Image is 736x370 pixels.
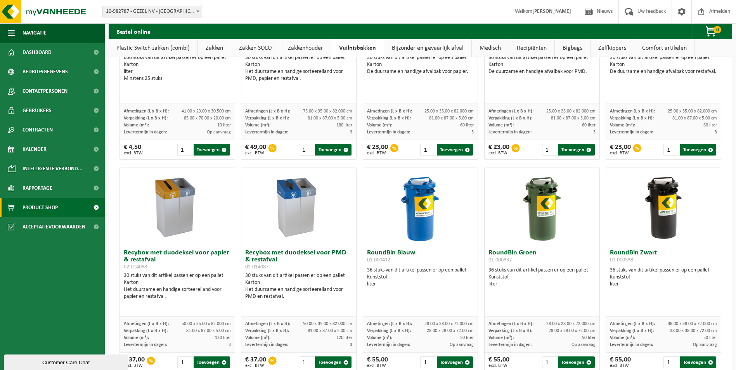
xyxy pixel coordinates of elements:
[124,342,167,347] span: Levertermijn in dagen:
[245,272,352,300] div: 30 stuks van dit artikel passen er op een pallet
[280,39,331,57] a: Zakkenhouder
[124,272,231,300] div: 30 stuks van dit artikel passen er op een pallet
[367,281,474,288] div: liter
[23,178,52,198] span: Rapportage
[367,342,410,347] span: Levertermijn in dagen:
[703,123,717,128] span: 60 liter
[23,81,68,101] span: Contactpersonen
[610,274,717,281] div: Kunststof
[367,249,474,265] h3: RoundBin Blauw
[245,249,352,270] h3: Recybox met duodeksel voor PMD & restafval
[488,363,509,368] span: excl. BTW
[367,257,390,263] span: 01-000412
[610,116,654,121] span: Verpakking (L x B x H):
[194,356,230,368] button: Toevoegen
[367,151,388,156] span: excl. BTW
[532,9,571,14] strong: [PERSON_NAME]
[558,144,594,156] button: Toevoegen
[555,39,590,57] a: Bigbags
[124,123,149,128] span: Volume (m³):
[186,329,231,333] span: 81.00 x 87.00 x 5.00 cm
[551,116,596,121] span: 81.00 x 87.00 x 5.00 cm
[488,335,514,340] span: Volume (m³):
[229,342,231,347] span: 3
[367,68,474,75] div: De duurzame en handige afvalbak voor papier.
[488,123,514,128] span: Volume (m³):
[546,322,596,326] span: 28.00 x 28.00 x 72.000 cm
[644,168,683,246] img: 01-000338
[308,329,352,333] span: 81.00 x 87.00 x 5.00 cm
[488,342,532,347] span: Levertermijn in dagen:
[488,356,509,368] div: € 55,00
[424,322,474,326] span: 28.00 x 38.00 x 72.000 cm
[460,123,474,128] span: 60 liter
[177,144,193,156] input: 1
[424,109,474,114] span: 25.00 x 35.00 x 82.000 cm
[542,356,558,368] input: 1
[23,43,52,62] span: Dashboard
[124,130,167,135] span: Levertermijn in dagen:
[693,24,731,39] button: 0
[610,322,655,326] span: Afmetingen (L x B x H):
[488,249,596,265] h3: RoundBin Groen
[384,39,471,57] a: Bijzonder en gevaarlijk afval
[367,116,411,121] span: Verpakking (L x B x H):
[4,353,130,370] iframe: chat widget
[367,356,388,368] div: € 55,00
[610,329,654,333] span: Verpakking (L x B x H):
[350,130,352,135] span: 3
[437,356,473,368] button: Toevoegen
[610,249,717,265] h3: RoundBin Zwart
[610,123,635,128] span: Volume (m³):
[610,281,717,288] div: liter
[663,356,679,368] input: 1
[610,151,631,156] span: excl. BTW
[303,109,352,114] span: 75.00 x 35.00 x 82.000 cm
[260,168,338,246] img: 02-014087
[429,116,474,121] span: 81.00 x 87.00 x 5.00 cm
[488,151,509,156] span: excl. BTW
[245,130,288,135] span: Levertermijn in dagen:
[715,130,717,135] span: 3
[245,356,266,368] div: € 37,00
[523,168,561,246] img: 01-000337
[336,335,352,340] span: 120 liter
[668,109,717,114] span: 25.00 x 35.00 x 82.000 cm
[350,342,352,347] span: 3
[693,342,717,347] span: Op aanvraag
[124,329,168,333] span: Verpakking (L x B x H):
[124,356,145,368] div: € 37,00
[488,274,596,281] div: Kunststof
[546,109,596,114] span: 25.00 x 35.00 x 82.000 cm
[23,120,53,140] span: Contracten
[663,144,679,156] input: 1
[713,26,721,33] span: 0
[610,257,633,263] span: 01-000338
[245,54,352,82] div: 30 stuks van dit artikel passen er op een pallet
[245,123,270,128] span: Volume (m³):
[182,322,231,326] span: 50.00 x 35.00 x 82.000 cm
[207,130,231,135] span: Op aanvraag
[571,342,596,347] span: Op aanvraag
[336,123,352,128] span: 180 liter
[124,109,169,114] span: Afmetingen (L x B x H):
[593,130,596,135] span: 3
[610,363,631,368] span: excl. BTW
[182,109,231,114] span: 41.00 x 29.00 x 30.500 cm
[610,68,717,75] div: De duurzame en handige afvalbak voor restafval.
[245,68,352,82] div: Het duurzame en handige sorteereiland voor PMD, papier en restafval.
[488,61,596,68] div: Karton
[245,144,266,156] div: € 49,00
[308,116,352,121] span: 81.00 x 87.00 x 5.00 cm
[367,363,388,368] span: excl. BTW
[488,109,533,114] span: Afmetingen (L x B x H):
[109,24,158,39] h2: Bestel online
[610,267,717,288] div: 36 stuks van dit artikel passen er op een pallet
[102,6,202,17] span: 10-982787 - GEZEL NV - BUGGENHOUT
[634,39,694,57] a: Comfort artikelen
[680,356,716,368] button: Toevoegen
[215,335,231,340] span: 120 liter
[23,23,47,43] span: Navigatie
[124,322,169,326] span: Afmetingen (L x B x H):
[245,109,290,114] span: Afmetingen (L x B x H):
